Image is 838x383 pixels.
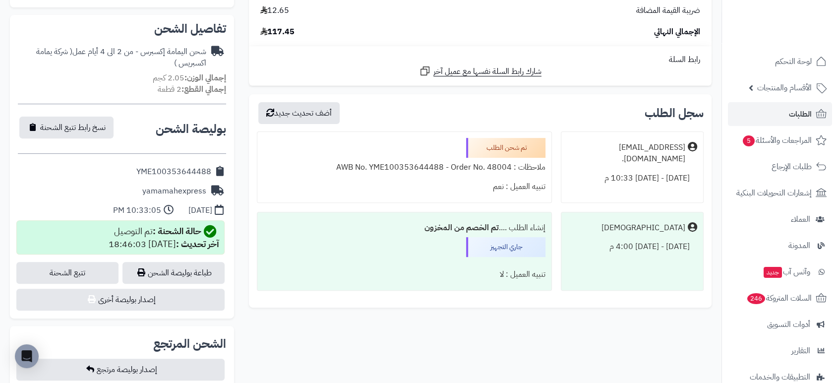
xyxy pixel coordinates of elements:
[36,46,206,69] span: ( شركة يمامة اكسبريس )
[728,128,832,152] a: المراجعات والأسئلة5
[728,102,832,126] a: الطلبات
[424,222,499,234] b: تم الخصم من المخزون
[433,66,541,77] span: شارك رابط السلة نفسها مع عميل آخر
[263,265,545,284] div: تنبيه العميل : لا
[142,186,206,197] div: yamamahexpress
[136,166,211,178] div: YME100353644488
[728,313,832,336] a: أدوات التسويق
[16,289,225,311] button: إصدار بوليصة أخرى
[728,286,832,310] a: السلات المتروكة246
[789,107,812,121] span: الطلبات
[16,262,119,284] a: تتبع الشحنة
[736,186,812,200] span: إشعارات التحويلات البنكية
[764,267,782,278] span: جديد
[757,81,812,95] span: الأقسام والمنتجات
[791,344,810,358] span: التقارير
[260,5,289,16] span: 12.65
[728,207,832,231] a: العملاء
[728,155,832,179] a: طلبات الإرجاع
[728,181,832,205] a: إشعارات التحويلات البنكية
[728,50,832,73] a: لوحة التحكم
[788,239,810,253] span: المدونة
[728,260,832,284] a: وآتس آبجديد
[188,205,212,216] div: [DATE]
[158,83,226,95] small: 2 قطعة
[743,135,755,146] span: 5
[109,225,219,251] div: تم التوصيل [DATE] 18:46:03
[15,344,39,368] div: Open Intercom Messenger
[18,46,206,69] div: شحن اليمامة إكسبرس - من 2 الى 4 أيام عمل
[567,237,697,256] div: [DATE] - [DATE] 4:00 م
[113,205,161,216] div: 10:33:05 PM
[747,293,765,304] span: 246
[40,122,106,133] span: نسخ رابط تتبع الشحنة
[184,72,226,84] strong: إجمالي الوزن:
[181,83,226,95] strong: إجمالي القطع:
[19,117,114,138] button: نسخ رابط تتبع الشحنة
[18,23,226,35] h2: تفاصيل الشحن
[263,177,545,196] div: تنبيه العميل : نعم
[791,212,810,226] span: العملاء
[466,237,545,257] div: جاري التجهيز
[153,224,201,238] strong: حالة الشحنة :
[742,133,812,147] span: المراجعات والأسئلة
[260,26,295,38] span: 117.45
[153,338,226,350] h2: الشحن المرتجع
[16,359,225,381] button: إصدار بوليصة مرتجع
[153,72,226,84] small: 2.05 كجم
[772,160,812,174] span: طلبات الإرجاع
[728,234,832,257] a: المدونة
[645,107,704,119] h3: سجل الطلب
[419,65,541,77] a: شارك رابط السلة نفسها مع عميل آخر
[263,218,545,238] div: إنشاء الطلب ....
[258,102,340,124] button: أضف تحديث جديد
[728,339,832,363] a: التقارير
[156,123,226,135] h2: بوليصة الشحن
[746,291,812,305] span: السلات المتروكة
[567,142,685,165] div: [EMAIL_ADDRESS][DOMAIN_NAME].
[601,222,685,234] div: [DEMOGRAPHIC_DATA]
[775,55,812,68] span: لوحة التحكم
[176,237,219,251] strong: آخر تحديث :
[253,54,708,65] div: رابط السلة
[654,26,700,38] span: الإجمالي النهائي
[263,158,545,177] div: ملاحظات : AWB No. YME100353644488 - Order No. 48004
[567,169,697,188] div: [DATE] - [DATE] 10:33 م
[636,5,700,16] span: ضريبة القيمة المضافة
[767,318,810,331] span: أدوات التسويق
[122,262,225,284] a: طباعة بوليصة الشحن
[763,265,810,279] span: وآتس آب
[466,138,545,158] div: تم شحن الطلب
